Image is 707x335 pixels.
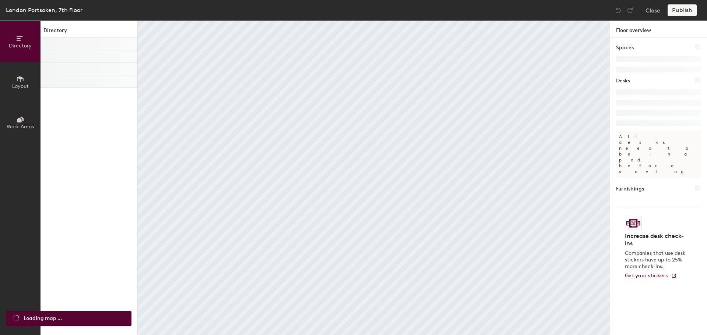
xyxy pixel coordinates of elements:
[616,185,644,193] h1: Furnishings
[41,26,137,38] h1: Directory
[610,21,707,38] h1: Floor overview
[625,273,677,279] a: Get your stickers
[9,43,32,49] span: Directory
[626,7,634,14] img: Redo
[625,272,668,279] span: Get your stickers
[12,83,29,89] span: Layout
[7,124,34,130] span: Work Areas
[6,6,82,15] div: London Portsoken, 7th Floor
[616,77,630,85] h1: Desks
[646,4,660,16] button: Close
[138,21,610,335] canvas: Map
[616,131,701,178] p: All desks need to be in a pod before saving
[625,217,642,229] img: Sticker logo
[625,250,688,270] p: Companies that use desk stickers have up to 25% more check-ins.
[625,232,688,247] h4: Increase desk check-ins
[616,44,634,52] h1: Spaces
[24,314,62,322] span: Loading map ...
[615,7,622,14] img: Undo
